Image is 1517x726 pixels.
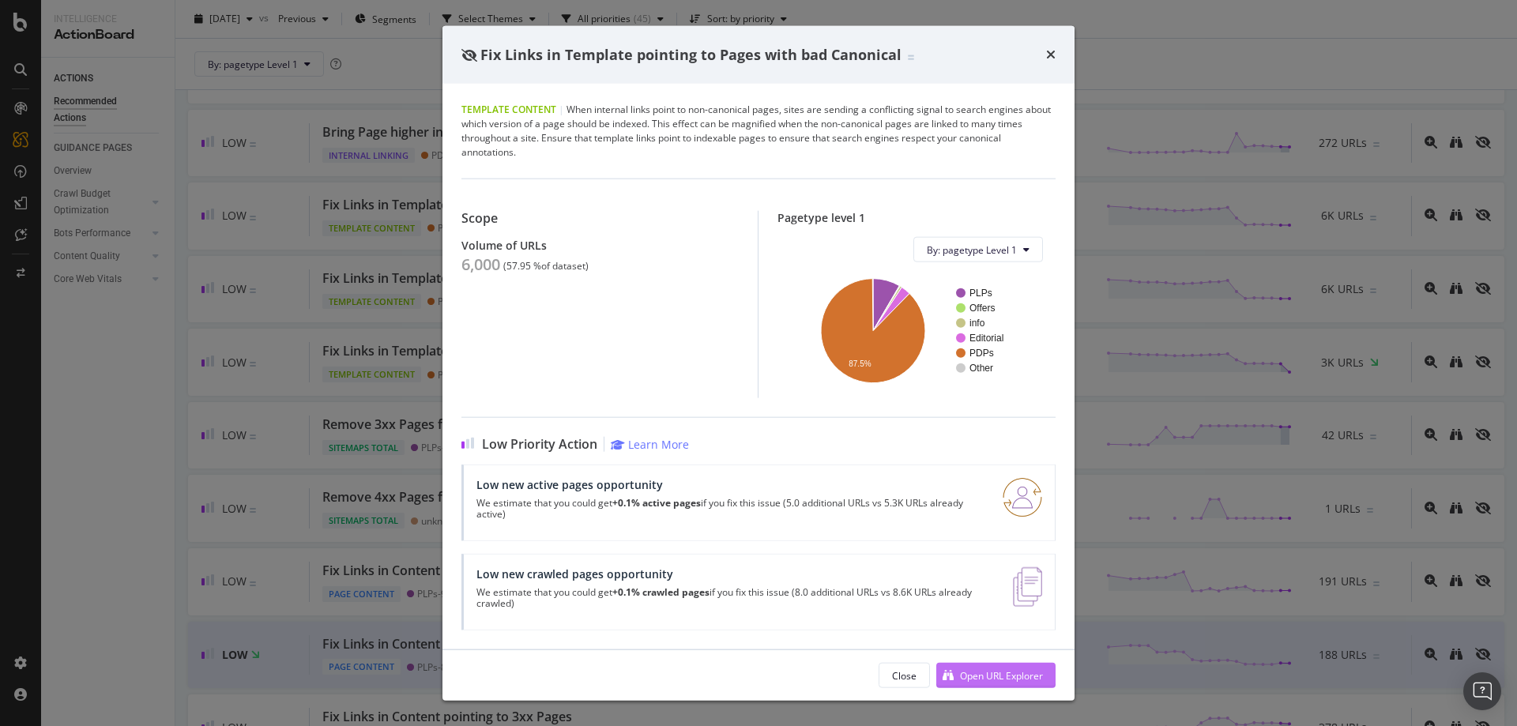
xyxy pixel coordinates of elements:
div: 6,000 [461,255,500,274]
strong: +0.1% crawled pages [612,585,710,599]
p: We estimate that you could get if you fix this issue (5.0 additional URLs vs 5.3K URLs already ac... [476,498,984,520]
p: We estimate that you could get if you fix this issue (8.0 additional URLs vs 8.6K URLs already cr... [476,587,994,609]
a: Learn More [611,437,689,452]
div: Open URL Explorer [960,668,1043,682]
text: Other [969,363,993,374]
div: modal [442,25,1075,701]
text: PLPs [969,288,992,299]
span: Fix Links in Template pointing to Pages with bad Canonical [480,44,902,63]
div: Low new crawled pages opportunity [476,567,994,581]
text: Editorial [969,333,1003,344]
div: When internal links point to non-canonical pages, sites are sending a conflicting signal to searc... [461,103,1056,160]
svg: A chart. [790,275,1043,386]
button: By: pagetype Level 1 [913,237,1043,262]
div: Close [892,668,917,682]
span: | [559,103,564,116]
text: PDPs [969,348,994,359]
img: RO06QsNG.png [1003,478,1042,517]
div: Open Intercom Messenger [1463,672,1501,710]
div: times [1046,44,1056,65]
div: Pagetype level 1 [777,211,1056,224]
img: Equal [908,55,914,59]
div: Low new active pages opportunity [476,478,984,491]
text: Offers [969,303,995,314]
span: Low Priority Action [482,437,597,452]
img: e5DMFwAAAABJRU5ErkJggg== [1013,567,1042,607]
span: Template Content [461,103,556,116]
div: ( 57.95 % of dataset ) [503,261,589,272]
div: Volume of URLs [461,239,739,252]
button: Open URL Explorer [936,663,1056,688]
text: 87.5% [849,359,871,368]
text: info [969,318,985,329]
strong: +0.1% active pages [612,496,701,510]
span: By: pagetype Level 1 [927,243,1017,256]
div: eye-slash [461,48,477,61]
div: Scope [461,211,739,226]
div: Learn More [628,437,689,452]
button: Close [879,663,930,688]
